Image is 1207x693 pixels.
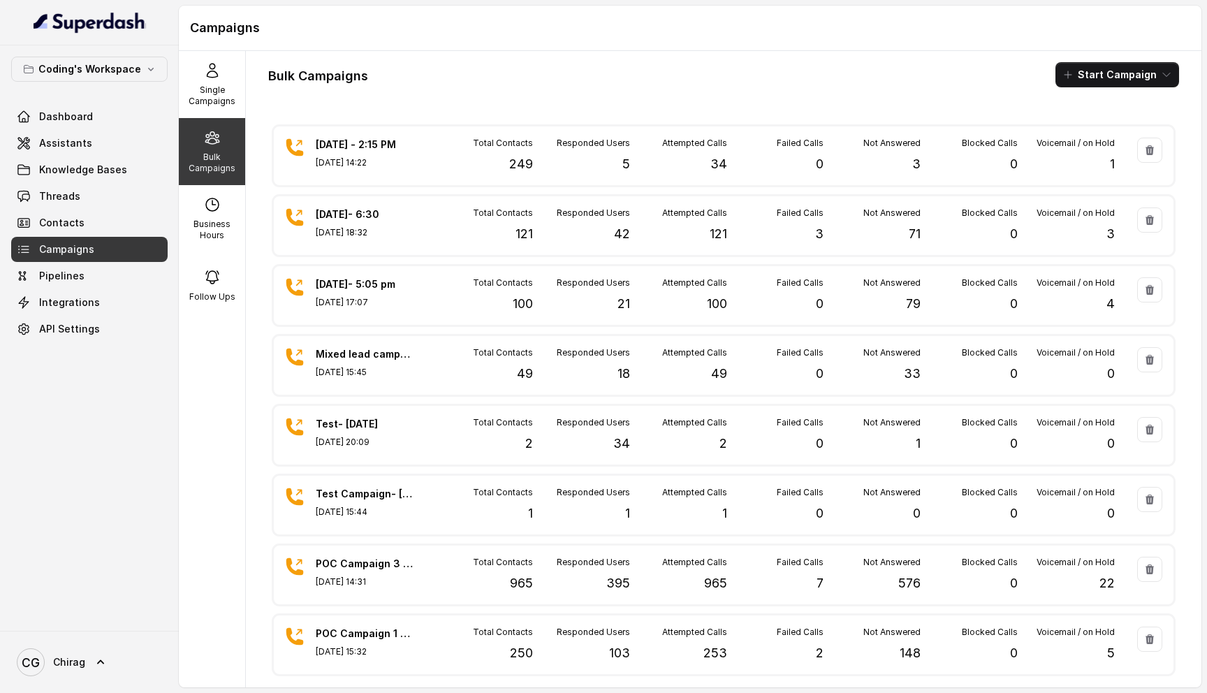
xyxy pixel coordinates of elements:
[816,643,824,663] p: 2
[777,627,824,638] p: Failed Calls
[316,417,414,431] p: Test- [DATE]
[863,138,921,149] p: Not Answered
[1037,557,1115,568] p: Voicemail / on Hold
[473,277,533,289] p: Total Contacts
[962,557,1018,568] p: Blocked Calls
[777,277,824,289] p: Failed Calls
[906,294,921,314] p: 79
[316,347,414,361] p: Mixed lead campaign 50 - 1
[11,290,168,315] a: Integrations
[662,627,727,638] p: Attempted Calls
[863,557,921,568] p: Not Answered
[1037,138,1115,149] p: Voicemail / on Hold
[557,277,630,289] p: Responded Users
[11,184,168,209] a: Threads
[863,627,921,638] p: Not Answered
[513,294,533,314] p: 100
[557,417,630,428] p: Responded Users
[606,574,630,593] p: 395
[190,17,1190,39] h1: Campaigns
[916,434,921,453] p: 1
[11,316,168,342] a: API Settings
[962,207,1018,219] p: Blocked Calls
[704,574,727,593] p: 965
[703,643,727,663] p: 253
[863,417,921,428] p: Not Answered
[1107,434,1115,453] p: 0
[962,627,1018,638] p: Blocked Calls
[39,322,100,336] span: API Settings
[962,138,1018,149] p: Blocked Calls
[662,557,727,568] p: Attempted Calls
[625,504,630,523] p: 1
[53,655,85,669] span: Chirag
[816,434,824,453] p: 0
[1037,627,1115,638] p: Voicemail / on Hold
[1106,224,1115,244] p: 3
[11,57,168,82] button: Coding's Workspace
[622,154,630,174] p: 5
[1010,434,1018,453] p: 0
[900,643,921,663] p: 148
[1010,643,1018,663] p: 0
[1010,224,1018,244] p: 0
[777,347,824,358] p: Failed Calls
[1055,62,1179,87] button: Start Campaign
[962,347,1018,358] p: Blocked Calls
[816,154,824,174] p: 0
[662,417,727,428] p: Attempted Calls
[1107,643,1115,663] p: 5
[863,207,921,219] p: Not Answered
[1010,364,1018,384] p: 0
[962,277,1018,289] p: Blocked Calls
[316,557,414,571] p: POC Campaign 3 - 965 Leads - 1st Try
[38,61,141,78] p: Coding's Workspace
[662,347,727,358] p: Attempted Calls
[316,487,414,501] p: Test Campaign- [DATE]
[617,364,630,384] p: 18
[1037,207,1115,219] p: Voicemail / on Hold
[777,207,824,219] p: Failed Calls
[662,138,727,149] p: Attempted Calls
[1107,504,1115,523] p: 0
[316,157,414,168] p: [DATE] 14:22
[1037,487,1115,498] p: Voicemail / on Hold
[316,627,414,641] p: POC Campaign 1 - 250 Leads
[904,364,921,384] p: 33
[557,347,630,358] p: Responded Users
[316,576,414,588] p: [DATE] 14:31
[473,347,533,358] p: Total Contacts
[509,154,533,174] p: 249
[707,294,727,314] p: 100
[662,277,727,289] p: Attempted Calls
[816,504,824,523] p: 0
[11,157,168,182] a: Knowledge Bases
[316,646,414,657] p: [DATE] 15:32
[510,643,533,663] p: 250
[1037,277,1115,289] p: Voicemail / on Hold
[816,364,824,384] p: 0
[316,437,414,448] p: [DATE] 20:09
[710,154,727,174] p: 34
[22,655,40,670] text: CG
[815,224,824,244] p: 3
[473,487,533,498] p: Total Contacts
[777,417,824,428] p: Failed Calls
[11,210,168,235] a: Contacts
[473,138,533,149] p: Total Contacts
[473,207,533,219] p: Total Contacts
[1106,294,1115,314] p: 4
[912,154,921,174] p: 3
[962,487,1018,498] p: Blocked Calls
[863,487,921,498] p: Not Answered
[777,487,824,498] p: Failed Calls
[528,504,533,523] p: 1
[316,277,414,291] p: [DATE]- 5:05 pm
[817,574,824,593] p: 7
[863,277,921,289] p: Not Answered
[473,417,533,428] p: Total Contacts
[711,364,727,384] p: 49
[863,347,921,358] p: Not Answered
[1099,574,1115,593] p: 22
[39,110,93,124] span: Dashboard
